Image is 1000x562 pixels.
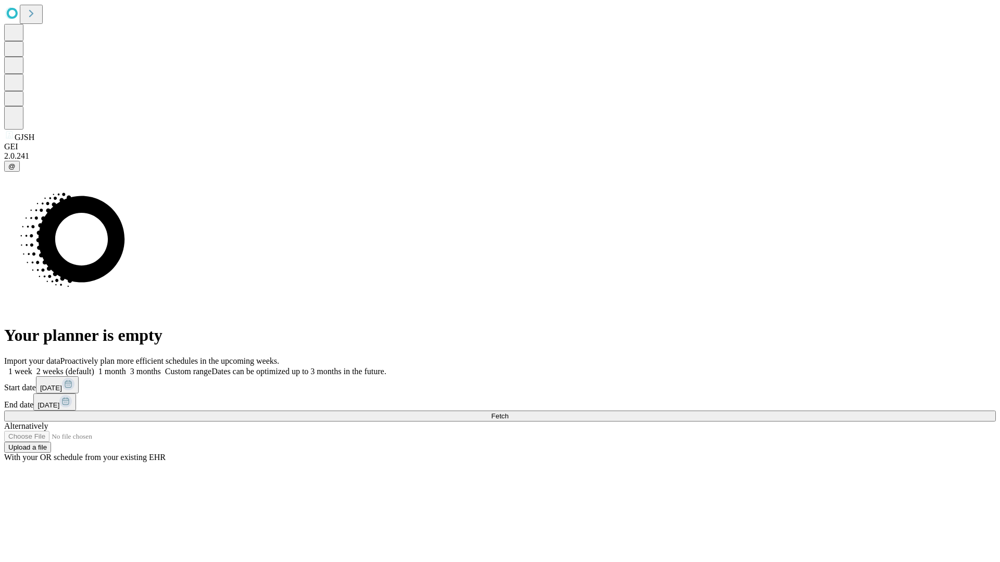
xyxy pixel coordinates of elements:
span: 1 week [8,367,32,376]
span: Dates can be optimized up to 3 months in the future. [211,367,386,376]
button: [DATE] [33,393,76,411]
span: Import your data [4,356,60,365]
span: Alternatively [4,421,48,430]
button: Fetch [4,411,996,421]
button: [DATE] [36,376,79,393]
div: Start date [4,376,996,393]
span: 3 months [130,367,161,376]
span: GJSH [15,133,34,142]
button: Upload a file [4,442,51,453]
span: 2 weeks (default) [36,367,94,376]
span: @ [8,162,16,170]
span: 1 month [98,367,126,376]
span: [DATE] [40,384,62,392]
span: Fetch [491,412,508,420]
span: Custom range [165,367,211,376]
div: GEI [4,142,996,151]
span: [DATE] [37,401,59,409]
span: Proactively plan more efficient schedules in the upcoming weeks. [60,356,279,365]
span: With your OR schedule from your existing EHR [4,453,166,462]
div: 2.0.241 [4,151,996,161]
button: @ [4,161,20,172]
h1: Your planner is empty [4,326,996,345]
div: End date [4,393,996,411]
